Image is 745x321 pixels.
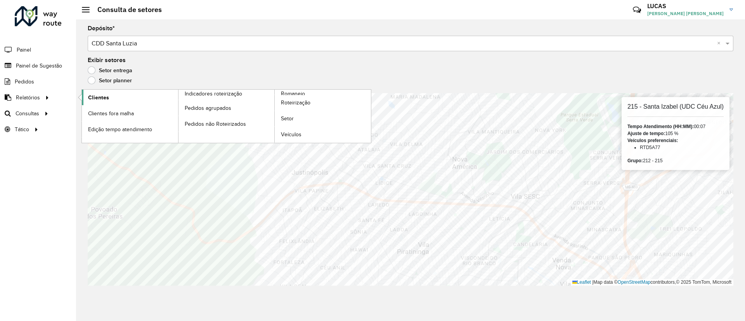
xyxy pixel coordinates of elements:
[90,5,162,14] h2: Consulta de setores
[592,279,593,285] span: |
[570,279,733,286] div: Map data © contributors,© 2025 TomTom, Microsoft
[15,125,29,134] span: Tático
[572,279,591,285] a: Leaflet
[275,95,371,111] a: Roteirização
[281,130,301,139] span: Veículos
[627,158,643,163] strong: Grupo:
[178,100,275,116] a: Pedidos agrupados
[88,76,132,84] label: Setor planner
[275,111,371,127] a: Setor
[88,66,132,74] label: Setor entrega
[275,127,371,142] a: Veículos
[627,157,724,164] div: 212 - 215
[88,24,115,33] label: Depósito
[281,99,310,107] span: Roteirização
[627,130,724,137] div: 105 %
[627,124,694,129] strong: Tempo Atendimento (HH:MM):
[88,109,134,118] span: Clientes fora malha
[185,90,242,98] span: Indicadores roteirização
[647,10,724,17] span: [PERSON_NAME] [PERSON_NAME]
[281,90,305,98] span: Romaneio
[629,2,645,18] a: Contato Rápido
[88,125,152,134] span: Edição tempo atendimento
[17,46,31,54] span: Painel
[88,94,109,102] span: Clientes
[640,144,724,151] li: RTD5A77
[82,121,178,137] a: Edição tempo atendimento
[281,115,294,123] span: Setor
[16,62,62,70] span: Painel de Sugestão
[15,78,34,86] span: Pedidos
[627,123,724,130] div: 00:07
[618,279,651,285] a: OpenStreetMap
[185,120,246,128] span: Pedidos não Roteirizados
[16,109,39,118] span: Consultas
[178,90,371,143] a: Romaneio
[627,131,665,136] strong: Ajuste de tempo:
[627,103,724,110] h6: 215 - Santa Izabel (UDC Céu Azul)
[16,94,40,102] span: Relatórios
[185,104,231,112] span: Pedidos agrupados
[647,2,724,10] h3: LUCAS
[178,116,275,132] a: Pedidos não Roteirizados
[717,39,724,48] span: Clear all
[88,56,126,65] label: Exibir setores
[627,138,678,143] strong: Veículos preferenciais:
[82,106,178,121] a: Clientes fora malha
[82,90,275,143] a: Indicadores roteirização
[82,90,178,105] a: Clientes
